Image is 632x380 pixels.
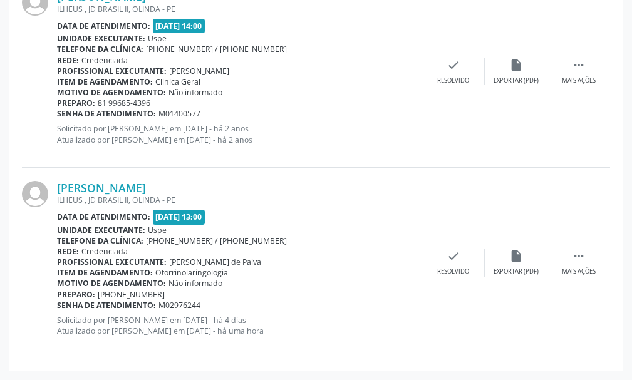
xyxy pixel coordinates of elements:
span: [DATE] 13:00 [153,210,205,224]
b: Preparo: [57,98,95,108]
span: Uspe [148,33,167,44]
b: Senha de atendimento: [57,108,156,119]
span: M01400577 [158,108,200,119]
span: M02976244 [158,300,200,311]
div: Resolvido [437,267,469,276]
div: Exportar (PDF) [494,76,539,85]
span: Uspe [148,225,167,235]
b: Motivo de agendamento: [57,278,166,289]
b: Profissional executante: [57,257,167,267]
b: Unidade executante: [57,33,145,44]
div: Resolvido [437,76,469,85]
span: Otorrinolaringologia [155,267,228,278]
span: [PHONE_NUMBER] / [PHONE_NUMBER] [146,235,287,246]
span: [PHONE_NUMBER] [98,289,165,300]
b: Item de agendamento: [57,76,153,87]
i: check [447,58,460,72]
b: Data de atendimento: [57,212,150,222]
div: ILHEUS , JD BRASIL II, OLINDA - PE [57,4,422,14]
span: Não informado [168,278,222,289]
span: [PERSON_NAME] [169,66,229,76]
div: ILHEUS , JD BRASIL II, OLINDA - PE [57,195,422,205]
div: Exportar (PDF) [494,267,539,276]
i: insert_drive_file [509,58,523,72]
span: 81 99685-4396 [98,98,150,108]
i:  [572,249,586,263]
b: Telefone da clínica: [57,44,143,54]
i:  [572,58,586,72]
p: Solicitado por [PERSON_NAME] em [DATE] - há 4 dias Atualizado por [PERSON_NAME] em [DATE] - há um... [57,315,422,336]
span: Não informado [168,87,222,98]
div: Mais ações [562,267,596,276]
b: Unidade executante: [57,225,145,235]
i: insert_drive_file [509,249,523,263]
div: Mais ações [562,76,596,85]
span: Credenciada [81,246,128,257]
span: [DATE] 14:00 [153,19,205,33]
b: Preparo: [57,289,95,300]
b: Rede: [57,55,79,66]
b: Item de agendamento: [57,267,153,278]
b: Telefone da clínica: [57,235,143,246]
img: img [22,181,48,207]
span: Clinica Geral [155,76,200,87]
p: Solicitado por [PERSON_NAME] em [DATE] - há 2 anos Atualizado por [PERSON_NAME] em [DATE] - há 2 ... [57,123,422,145]
b: Profissional executante: [57,66,167,76]
span: Credenciada [81,55,128,66]
a: [PERSON_NAME] [57,181,146,195]
b: Motivo de agendamento: [57,87,166,98]
span: [PHONE_NUMBER] / [PHONE_NUMBER] [146,44,287,54]
span: [PERSON_NAME] de Paiva [169,257,261,267]
b: Senha de atendimento: [57,300,156,311]
b: Rede: [57,246,79,257]
b: Data de atendimento: [57,21,150,31]
i: check [447,249,460,263]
